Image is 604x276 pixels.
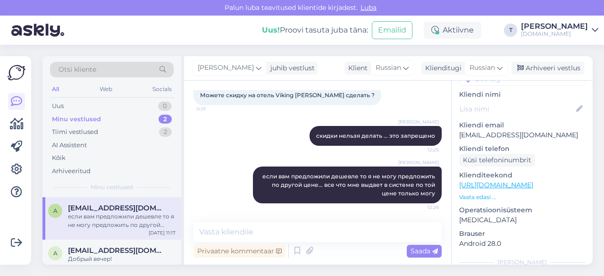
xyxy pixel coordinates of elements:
[52,115,101,124] div: Minu vestlused
[68,255,176,263] div: Добрый вечер!
[403,146,439,153] span: 12:25
[267,63,315,73] div: juhib vestlust
[470,63,495,73] span: Russian
[459,229,585,239] p: Brauser
[200,92,375,99] span: Можете скидку на отель Viking [PERSON_NAME] сделать ?
[459,205,585,215] p: Operatsioonisüsteem
[98,83,114,95] div: Web
[398,159,439,166] span: [PERSON_NAME]
[459,258,585,267] div: [PERSON_NAME]
[459,193,585,201] p: Vaata edasi ...
[316,132,435,139] span: cкидки нельзя делать ... это запрещено
[68,212,176,229] div: если вам предложили дешевле то я не могу предложить по другой цене... все что мне выдает в систем...
[424,22,481,39] div: Aktiivne
[262,173,436,197] span: если вам предложили дешевле то я не могу предложить по другой цене... все что мне выдает в систем...
[53,207,58,214] span: a
[421,63,461,73] div: Klienditugi
[459,239,585,249] p: Android 28.0
[68,246,166,255] span: andreitarassov90@gmail.com
[50,83,61,95] div: All
[459,170,585,180] p: Klienditeekond
[158,101,172,111] div: 0
[358,3,379,12] span: Luba
[8,64,25,82] img: Askly Logo
[459,215,585,225] p: [MEDICAL_DATA]
[59,65,96,75] span: Otsi kliente
[403,204,439,211] span: 12:26
[411,247,438,255] span: Saada
[521,23,598,38] a: [PERSON_NAME][DOMAIN_NAME]
[151,83,174,95] div: Socials
[398,118,439,125] span: [PERSON_NAME]
[459,130,585,140] p: [EMAIL_ADDRESS][DOMAIN_NAME]
[52,167,91,176] div: Arhiveeritud
[53,250,58,257] span: a
[262,25,368,36] div: Proovi tasuta juba täna:
[68,204,166,212] span: aleksandr76komarov@gmail.com
[91,183,133,192] span: Minu vestlused
[459,120,585,130] p: Kliendi email
[344,63,368,73] div: Klient
[146,263,176,270] div: [DATE] 16:24
[459,154,535,167] div: Küsi telefoninumbrit
[52,141,87,150] div: AI Assistent
[460,104,574,114] input: Lisa nimi
[159,115,172,124] div: 2
[521,30,588,38] div: [DOMAIN_NAME]
[159,127,172,137] div: 2
[372,21,412,39] button: Emailid
[504,24,517,37] div: T
[52,101,64,111] div: Uus
[376,63,401,73] span: Russian
[459,181,533,189] a: [URL][DOMAIN_NAME]
[459,144,585,154] p: Kliendi telefon
[512,62,584,75] div: Arhiveeri vestlus
[198,63,254,73] span: [PERSON_NAME]
[149,229,176,236] div: [DATE] 11:17
[196,106,232,113] span: 11:17
[262,25,280,34] b: Uus!
[193,245,285,258] div: Privaatne kommentaar
[52,127,98,137] div: Tiimi vestlused
[459,90,585,100] p: Kliendi nimi
[521,23,588,30] div: [PERSON_NAME]
[52,153,66,163] div: Kõik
